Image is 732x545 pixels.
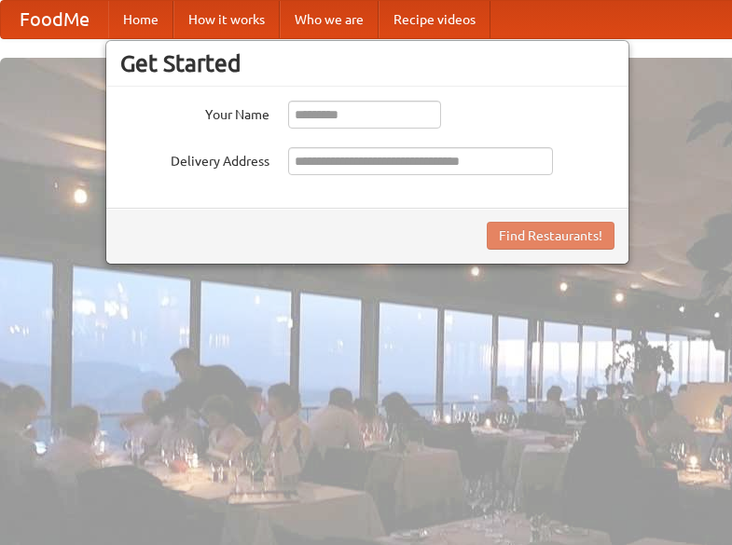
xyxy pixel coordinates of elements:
[280,1,379,38] a: Who we are
[120,147,269,170] label: Delivery Address
[379,1,490,38] a: Recipe videos
[120,101,269,124] label: Your Name
[1,1,108,38] a: FoodMe
[173,1,280,38] a: How it works
[120,49,615,77] h3: Get Started
[487,222,615,250] button: Find Restaurants!
[108,1,173,38] a: Home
